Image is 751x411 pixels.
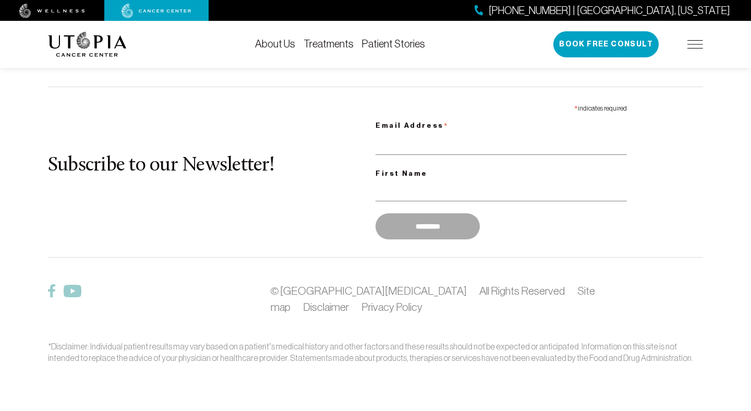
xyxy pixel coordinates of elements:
a: © [GEOGRAPHIC_DATA][MEDICAL_DATA] [271,285,467,297]
img: wellness [19,4,85,18]
a: Treatments [304,38,354,50]
a: Privacy Policy [361,301,422,313]
div: indicates required [375,100,627,115]
a: About Us [255,38,295,50]
img: Twitter [64,285,81,297]
h2: Subscribe to our Newsletter! [48,155,375,177]
label: Email Address [375,115,627,134]
img: logo [48,32,127,57]
span: All Rights Reserved [479,285,565,297]
img: cancer center [122,4,191,18]
a: [PHONE_NUMBER] | [GEOGRAPHIC_DATA], [US_STATE] [475,3,730,18]
a: Patient Stories [362,38,425,50]
img: icon-hamburger [687,40,703,49]
a: Disclaimer [303,301,349,313]
label: First Name [375,167,627,180]
div: *Disclaimer: Individual patient results may vary based on a patient’s medical history and other f... [48,341,703,364]
img: Facebook [48,284,55,297]
span: [PHONE_NUMBER] | [GEOGRAPHIC_DATA], [US_STATE] [489,3,730,18]
button: Book Free Consult [553,31,659,57]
